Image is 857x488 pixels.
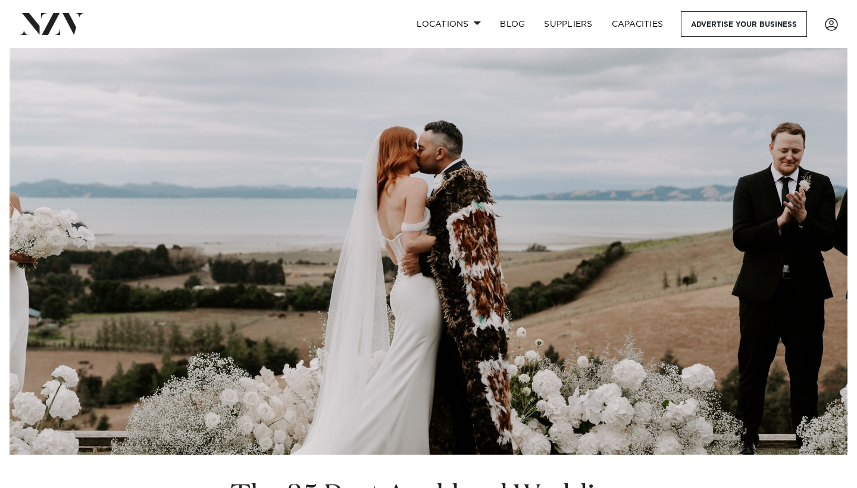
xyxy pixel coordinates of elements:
img: The 35 Best Auckland Wedding Venues [10,48,847,455]
a: Advertise your business [681,11,807,37]
img: nzv-logo.png [19,13,84,35]
a: Capacities [602,11,673,37]
a: BLOG [490,11,534,37]
a: SUPPLIERS [534,11,602,37]
a: Locations [407,11,490,37]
